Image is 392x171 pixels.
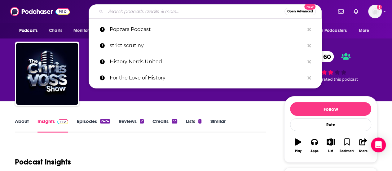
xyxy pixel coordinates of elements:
span: Open Advanced [287,10,313,13]
button: Bookmark [339,134,355,157]
a: Show notifications dropdown [336,6,346,17]
p: Popzara Podcast [110,21,304,38]
button: open menu [313,25,356,37]
h1: Podcast Insights [15,157,71,167]
span: Monitoring [73,26,95,35]
button: Show profile menu [368,5,382,18]
img: Podchaser Pro [57,119,68,124]
img: Podchaser - Follow, Share and Rate Podcasts [10,6,70,17]
span: Logged in as calellac [368,5,382,18]
a: Similar [210,118,225,133]
button: open menu [69,25,104,37]
span: For Podcasters [317,26,347,35]
div: Open Intercom Messenger [371,137,386,152]
a: Credits33 [152,118,177,133]
div: 33 [172,119,177,124]
a: Reviews2 [119,118,143,133]
div: 2 [140,119,143,124]
a: Show notifications dropdown [351,6,361,17]
a: About [15,118,29,133]
img: User Profile [368,5,382,18]
span: Podcasts [19,26,37,35]
p: History Nerds United [110,54,304,70]
div: Play [295,149,302,153]
button: Follow [290,102,371,116]
div: 2424 [100,119,110,124]
a: Episodes2424 [77,118,110,133]
div: Apps [311,149,319,153]
div: List [328,149,333,153]
p: strict scrutiny [110,38,304,54]
button: Play [290,134,306,157]
button: open menu [355,25,377,37]
p: For the Love of History [110,70,304,86]
span: New [304,4,315,10]
span: Charts [49,26,62,35]
input: Search podcasts, credits, & more... [106,7,284,16]
a: For the Love of History [89,70,322,86]
a: strict scrutiny [89,38,322,54]
button: Open AdvancedNew [284,8,316,15]
span: 60 [317,51,334,62]
button: Share [355,134,371,157]
span: More [359,26,369,35]
a: 60 [311,51,334,62]
div: Bookmark [340,149,354,153]
button: Apps [306,134,322,157]
a: Lists1 [186,118,201,133]
div: Search podcasts, credits, & more... [89,4,322,19]
a: Popzara Podcast [89,21,322,38]
div: Share [359,149,367,153]
a: InsightsPodchaser Pro [37,118,68,133]
button: List [323,134,339,157]
img: The Chris Voss Show [16,43,78,105]
div: 60 2 peoplerated this podcast [284,47,377,86]
svg: Add a profile image [377,5,382,10]
div: Rate [290,118,371,131]
span: rated this podcast [322,77,358,82]
div: 1 [198,119,201,124]
a: History Nerds United [89,54,322,70]
a: Charts [45,25,66,37]
button: open menu [15,25,46,37]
